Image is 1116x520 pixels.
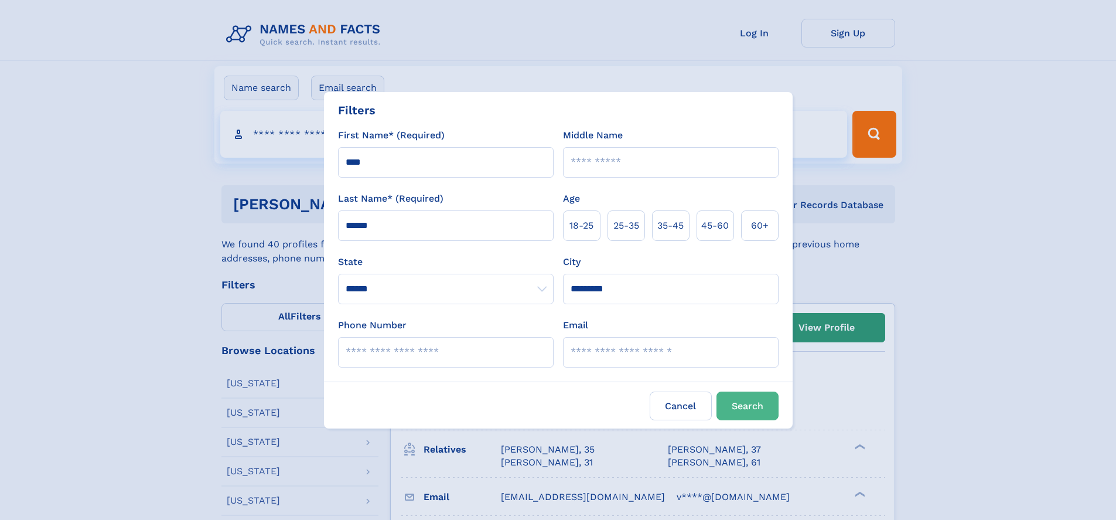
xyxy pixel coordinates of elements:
label: Email [563,318,588,332]
label: State [338,255,554,269]
label: Last Name* (Required) [338,192,443,206]
span: 18‑25 [569,219,593,233]
span: 25‑35 [613,219,639,233]
span: 35‑45 [657,219,684,233]
label: Age [563,192,580,206]
div: Filters [338,101,376,119]
label: Middle Name [563,128,623,142]
label: City [563,255,581,269]
span: 60+ [751,219,769,233]
label: Phone Number [338,318,407,332]
label: First Name* (Required) [338,128,445,142]
label: Cancel [650,392,712,420]
span: 45‑60 [701,219,729,233]
button: Search [716,392,779,420]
